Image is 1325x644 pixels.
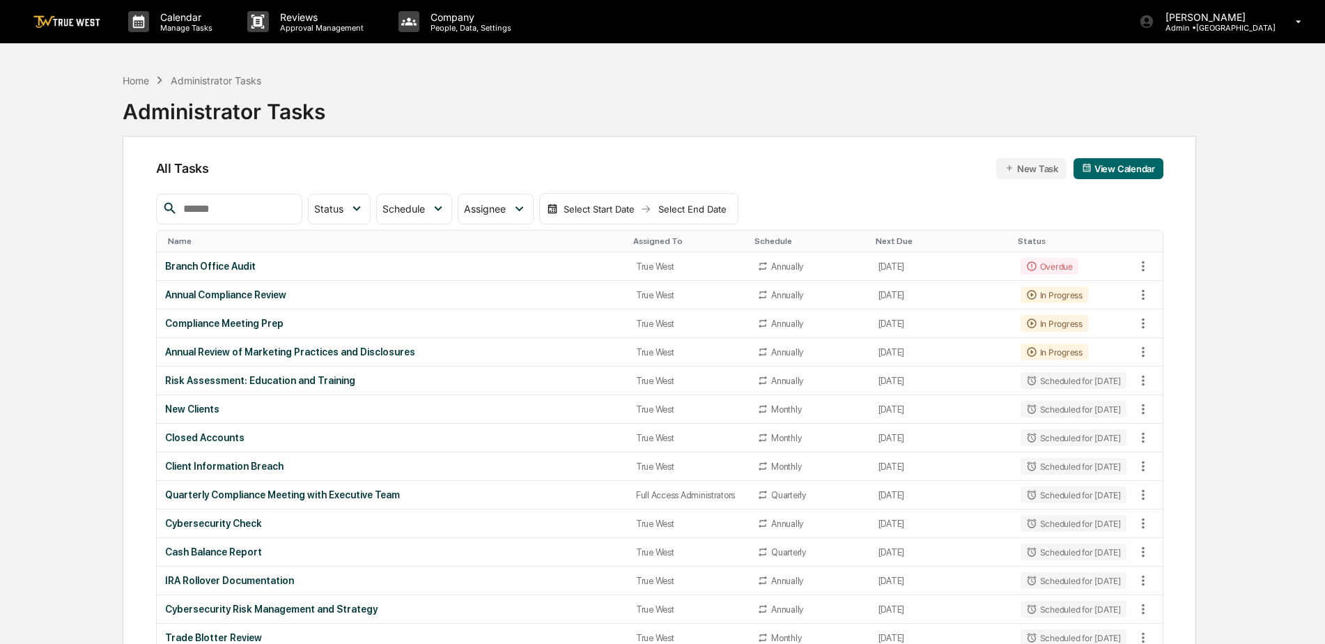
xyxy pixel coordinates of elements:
[1021,486,1126,503] div: Scheduled for [DATE]
[1021,344,1088,360] div: In Progress
[123,75,149,86] div: Home
[314,203,343,215] span: Status
[636,633,741,643] div: True West
[771,461,801,472] div: Monthly
[636,490,741,500] div: Full Access Administrators
[561,204,637,215] div: Select Start Date
[1021,429,1126,446] div: Scheduled for [DATE]
[165,461,619,472] div: Client Information Breach
[165,261,619,272] div: Branch Office Audit
[771,490,806,500] div: Quarterly
[771,547,806,558] div: Quarterly
[636,547,741,558] div: True West
[1082,163,1092,173] img: calendar
[165,346,619,358] div: Annual Review of Marketing Practices and Disclosures
[1154,11,1276,23] p: [PERSON_NAME]
[419,23,518,33] p: People, Data, Settings
[636,347,741,358] div: True West
[156,161,209,176] span: All Tasks
[636,319,741,329] div: True West
[636,433,741,443] div: True West
[870,395,1012,424] td: [DATE]
[771,376,803,386] div: Annually
[870,338,1012,367] td: [DATE]
[1074,158,1163,179] button: View Calendar
[636,404,741,415] div: True West
[754,236,864,246] div: Toggle SortBy
[996,158,1067,179] button: New Task
[870,595,1012,624] td: [DATE]
[165,289,619,300] div: Annual Compliance Review
[640,204,651,215] img: arrow right
[269,11,371,23] p: Reviews
[165,432,619,443] div: Closed Accounts
[165,518,619,529] div: Cybersecurity Check
[1021,601,1126,618] div: Scheduled for [DATE]
[168,236,622,246] div: Toggle SortBy
[771,433,801,443] div: Monthly
[1021,401,1126,417] div: Scheduled for [DATE]
[870,424,1012,452] td: [DATE]
[870,481,1012,509] td: [DATE]
[870,252,1012,281] td: [DATE]
[149,11,219,23] p: Calendar
[165,546,619,558] div: Cash Balance Report
[870,309,1012,338] td: [DATE]
[165,318,619,329] div: Compliance Meeting Prep
[165,575,619,586] div: IRA Rollover Documentation
[771,633,801,643] div: Monthly
[771,261,803,272] div: Annually
[165,604,619,615] div: Cybersecurity Risk Management and Strategy
[1021,258,1078,275] div: Overdue
[1280,598,1318,636] iframe: Open customer support
[771,319,803,329] div: Annually
[165,375,619,386] div: Risk Assessment: Education and Training
[870,281,1012,309] td: [DATE]
[1021,286,1088,303] div: In Progress
[771,404,801,415] div: Monthly
[33,15,100,29] img: logo
[165,489,619,500] div: Quarterly Compliance Meeting with Executive Team
[771,347,803,358] div: Annually
[1021,515,1126,532] div: Scheduled for [DATE]
[771,604,803,615] div: Annually
[870,367,1012,395] td: [DATE]
[771,290,803,300] div: Annually
[1018,236,1129,246] div: Toggle SortBy
[771,519,803,529] div: Annually
[876,236,1007,246] div: Toggle SortBy
[771,576,803,586] div: Annually
[636,576,741,586] div: True West
[870,509,1012,538] td: [DATE]
[1135,236,1163,246] div: Toggle SortBy
[464,203,506,215] span: Assignee
[1021,572,1126,589] div: Scheduled for [DATE]
[870,538,1012,567] td: [DATE]
[123,88,325,124] div: Administrator Tasks
[870,452,1012,481] td: [DATE]
[269,23,371,33] p: Approval Management
[636,261,741,272] div: True West
[1154,23,1276,33] p: Admin • [GEOGRAPHIC_DATA]
[1021,458,1126,475] div: Scheduled for [DATE]
[654,204,731,215] div: Select End Date
[633,236,743,246] div: Toggle SortBy
[870,567,1012,595] td: [DATE]
[1021,544,1126,560] div: Scheduled for [DATE]
[547,204,558,215] img: calendar
[636,461,741,472] div: True West
[171,75,261,86] div: Administrator Tasks
[165,404,619,415] div: New Clients
[636,604,741,615] div: True West
[382,203,425,215] span: Schedule
[419,11,518,23] p: Company
[1021,372,1126,389] div: Scheduled for [DATE]
[165,632,619,643] div: Trade Blotter Review
[636,290,741,300] div: True West
[636,519,741,529] div: True West
[636,376,741,386] div: True West
[149,23,219,33] p: Manage Tasks
[1021,315,1088,332] div: In Progress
